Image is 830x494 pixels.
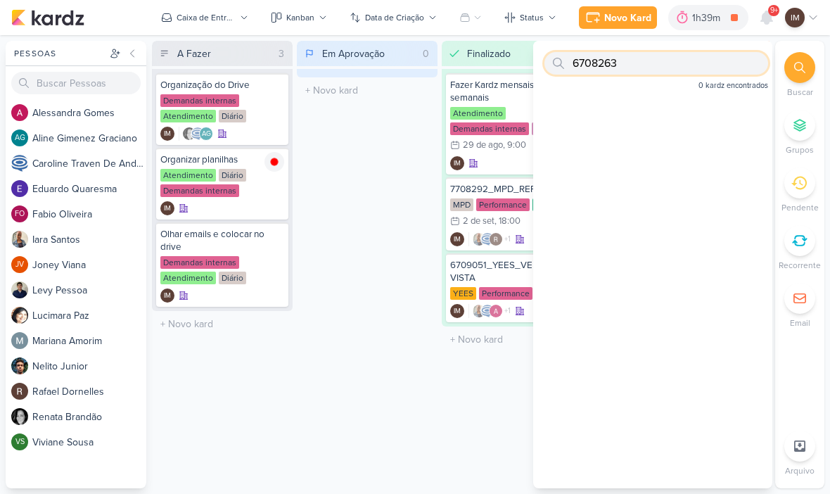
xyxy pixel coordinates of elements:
div: Criador(a): Isabella Machado Guimarães [160,127,174,141]
div: Organização do Drive [160,79,284,91]
div: Atendimento [160,110,216,122]
img: tracking [264,152,284,172]
p: VS [15,438,25,446]
input: + Novo kard [445,329,580,350]
div: Atendimento [160,169,216,182]
p: IM [454,308,461,315]
div: Isabella Machado Guimarães [450,304,464,318]
div: Colaboradores: Renata Brandão, Caroline Traven De Andrade, Aline Gimenez Graciano [179,127,213,141]
p: Arquivo [785,464,815,477]
span: 0 kardz encontrados [698,80,768,91]
div: N e l i t o J u n i o r [32,359,146,374]
div: L u c i m a r a P a z [32,308,146,323]
div: Diário [219,272,246,284]
p: FO [15,210,25,218]
div: Joney Viana [11,256,28,273]
p: Email [790,317,810,329]
div: Mensal [532,122,565,135]
p: IM [164,293,171,300]
p: Recorrente [779,259,821,272]
div: Colaboradores: Iara Santos, Caroline Traven De Andrade, Alessandra Gomes, Isabella Machado Guimarães [468,304,511,318]
div: Atendimento [450,107,506,120]
div: M a r i a n a A m o r i m [32,334,146,348]
div: Aline Gimenez Graciano [11,129,28,146]
img: Caroline Traven De Andrade [480,304,494,318]
div: Criador(a): Isabella Machado Guimarães [450,304,464,318]
img: Renata Brandão [182,127,196,141]
div: V i v i a n e S o u s a [32,435,146,450]
div: , 18:00 [494,217,521,226]
div: 29 de ago [463,141,503,150]
div: Organizar planilhas [160,153,284,166]
img: Caroline Traven De Andrade [191,127,205,141]
div: Criador(a): Isabella Machado Guimarães [450,156,464,170]
div: Criador(a): Isabella Machado Guimarães [160,201,174,215]
div: 6709051_YEES_VERIFICAR_CPL_ALTO_BUENA VISTA [450,259,574,284]
div: F a b i o O l i v e i r a [32,207,146,222]
div: Atendimento [160,272,216,284]
div: Isabella Machado Guimarães [450,156,464,170]
div: 1h39m [692,11,724,25]
img: Levy Pessoa [11,281,28,298]
div: A l e s s a n d r a G o m e s [32,106,146,120]
div: L e v y P e s s o a [32,283,146,298]
img: Iara Santos [472,232,486,246]
div: Performance [479,287,532,300]
div: Isabella Machado Guimarães [160,127,174,141]
img: kardz.app [11,9,84,26]
div: R e n a t a B r a n d ã o [32,410,146,424]
div: Isabella Machado Guimarães [450,232,464,246]
div: Olhar emails e colocar no drive [160,228,284,253]
p: Buscar [787,86,813,99]
div: E d u a r d o Q u a r e s m a [32,182,146,196]
div: 7708292_MPD_REPORT_SEMANAL_03.09 [450,183,574,196]
div: 2 de set [463,217,494,226]
div: Isabella Machado Guimarães [785,8,805,27]
div: , 9:00 [503,141,526,150]
button: Novo Kard [579,6,657,29]
p: IM [164,131,171,138]
input: + Novo kard [300,80,435,101]
p: IM [791,11,800,24]
div: R a f a e l D o r n e l l e s [32,384,146,399]
p: JV [15,261,24,269]
div: Diário [219,169,246,182]
p: IM [454,160,461,167]
span: +1 [503,305,511,317]
div: Viviane Sousa [11,433,28,450]
img: Rafael Dornelles [11,383,28,400]
div: Fabio Oliveira [11,205,28,222]
div: C a r o l i n e T r a v e n D e A n d r a d e [32,156,146,171]
img: Caroline Traven De Andrade [11,155,28,172]
p: IM [454,236,461,243]
div: Demandas internas [160,256,239,269]
div: 0 [417,46,435,61]
div: Demandas internas [450,122,529,135]
div: Semanal [532,198,570,211]
div: Criador(a): Isabella Machado Guimarães [160,289,174,303]
div: 3 [273,46,290,61]
img: Alessandra Gomes [489,304,503,318]
input: Busque por kardz [544,52,768,75]
div: Colaboradores: Iara Santos, Caroline Traven De Andrade, Rafael Dornelles, Alessandra Gomes [468,232,511,246]
div: Aline Gimenez Graciano [199,127,213,141]
div: YEES [450,287,476,300]
span: 9+ [770,5,778,16]
img: Alessandra Gomes [11,104,28,121]
p: AG [202,131,211,138]
img: Iara Santos [472,304,486,318]
li: Ctrl + F [775,52,824,99]
div: Diário [219,110,246,122]
span: +1 [503,234,511,245]
div: Demandas internas [160,184,239,197]
img: Lucimara Paz [11,307,28,324]
div: J o n e y V i a n a [32,258,146,272]
input: Buscar Pessoas [11,72,141,94]
div: Criador(a): Isabella Machado Guimarães [450,232,464,246]
div: A l i n e G i m e n e z G r a c i a n o [32,131,146,146]
div: Fazer Kardz mensais e semanais [450,79,574,104]
p: Pendente [781,201,819,214]
div: Isabella Machado Guimarães [160,201,174,215]
div: Demandas internas [160,94,239,107]
div: Performance [476,198,530,211]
